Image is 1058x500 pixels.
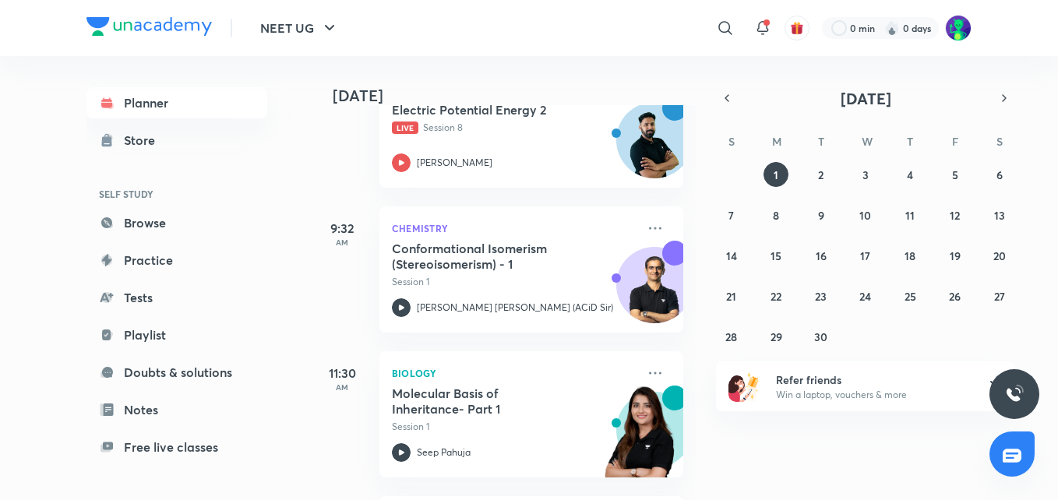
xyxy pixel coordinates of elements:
p: AM [311,238,373,247]
span: Live [392,121,418,134]
button: September 13, 2025 [987,202,1012,227]
button: September 28, 2025 [719,324,744,349]
a: Practice [86,245,267,276]
button: September 25, 2025 [898,283,922,308]
button: September 30, 2025 [809,324,834,349]
a: Tests [86,282,267,313]
button: September 17, 2025 [853,243,878,268]
button: September 21, 2025 [719,283,744,308]
h6: Refer friends [776,371,968,388]
button: September 7, 2025 [719,202,744,227]
abbr: September 20, 2025 [993,248,1006,263]
img: avatar [790,21,804,35]
img: unacademy [598,386,683,493]
div: Store [124,131,164,150]
button: September 2, 2025 [809,162,834,187]
abbr: September 4, 2025 [907,167,913,182]
button: September 15, 2025 [764,243,788,268]
abbr: Thursday [907,134,913,149]
abbr: Friday [952,134,958,149]
button: September 1, 2025 [764,162,788,187]
abbr: September 21, 2025 [726,289,736,304]
h5: 11:30 [311,364,373,382]
button: September 29, 2025 [764,324,788,349]
img: Avatar [617,111,692,185]
abbr: September 28, 2025 [725,329,737,344]
abbr: September 10, 2025 [859,208,871,223]
button: September 14, 2025 [719,243,744,268]
p: AM [311,382,373,392]
img: referral [728,371,760,402]
button: September 26, 2025 [943,283,968,308]
button: September 4, 2025 [898,162,922,187]
p: Win a laptop, vouchers & more [776,388,968,402]
button: September 18, 2025 [898,243,922,268]
abbr: September 30, 2025 [814,329,827,344]
abbr: Wednesday [862,134,873,149]
abbr: September 7, 2025 [728,208,734,223]
h6: SELF STUDY [86,181,267,207]
button: September 3, 2025 [853,162,878,187]
abbr: September 2, 2025 [818,167,823,182]
a: Playlist [86,319,267,350]
abbr: September 13, 2025 [994,208,1005,223]
a: Notes [86,394,267,425]
abbr: September 12, 2025 [950,208,960,223]
button: September 20, 2025 [987,243,1012,268]
img: Avatar [617,255,692,330]
abbr: September 6, 2025 [996,167,1003,182]
p: [PERSON_NAME] [PERSON_NAME] (ACiD Sir) [417,301,613,315]
abbr: September 26, 2025 [949,289,961,304]
abbr: September 11, 2025 [905,208,915,223]
abbr: September 17, 2025 [860,248,870,263]
p: [PERSON_NAME] [417,156,492,170]
img: Company Logo [86,17,212,36]
abbr: Monday [772,134,781,149]
a: Free live classes [86,431,267,463]
button: avatar [785,16,809,40]
button: [DATE] [738,87,993,109]
img: streak [884,20,900,36]
p: Session 8 [392,121,637,135]
h4: [DATE] [333,86,699,105]
button: September 5, 2025 [943,162,968,187]
a: Company Logo [86,17,212,40]
button: September 22, 2025 [764,283,788,308]
button: September 10, 2025 [853,202,878,227]
button: September 27, 2025 [987,283,1012,308]
a: Browse [86,207,267,238]
abbr: September 1, 2025 [774,167,778,182]
p: Seep Pahuja [417,445,471,460]
p: Chemistry [392,219,637,238]
span: [DATE] [841,88,891,109]
p: Session 1 [392,420,637,434]
button: September 23, 2025 [809,283,834,308]
abbr: September 23, 2025 [815,289,827,304]
button: September 11, 2025 [898,202,922,227]
button: September 9, 2025 [809,202,834,227]
abbr: September 5, 2025 [952,167,958,182]
p: Biology [392,364,637,382]
a: Store [86,125,267,156]
abbr: Saturday [996,134,1003,149]
img: Kaushiki Srivastava [945,15,972,41]
h5: 9:32 [311,219,373,238]
button: September 16, 2025 [809,243,834,268]
img: ttu [1005,385,1024,403]
abbr: Sunday [728,134,735,149]
abbr: September 25, 2025 [905,289,916,304]
abbr: September 8, 2025 [773,208,779,223]
abbr: September 29, 2025 [771,329,782,344]
abbr: September 24, 2025 [859,289,871,304]
button: NEET UG [251,12,348,44]
button: September 19, 2025 [943,243,968,268]
a: Doubts & solutions [86,357,267,388]
abbr: September 18, 2025 [905,248,915,263]
button: September 24, 2025 [853,283,878,308]
abbr: September 19, 2025 [950,248,961,263]
abbr: Tuesday [818,134,824,149]
h5: Molecular Basis of Inheritance- Part 1 [392,386,586,417]
abbr: September 3, 2025 [862,167,869,182]
abbr: September 14, 2025 [726,248,737,263]
button: September 12, 2025 [943,202,968,227]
